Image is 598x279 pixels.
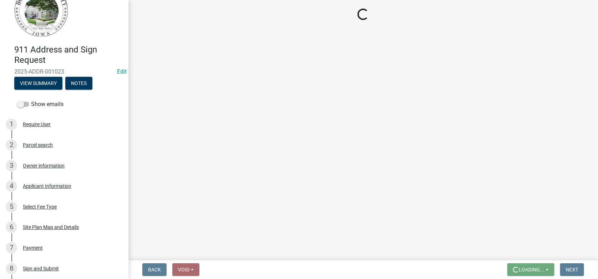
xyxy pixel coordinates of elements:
div: 4 [6,180,17,192]
div: 7 [6,242,17,254]
button: Notes [65,77,92,90]
div: Sign and Submit [23,266,59,271]
span: Loading... [519,267,544,273]
span: Next [566,267,578,273]
a: Edit [117,68,127,75]
span: 2025-ADDR-001023 [14,68,114,75]
button: View Summary [14,77,62,90]
h4: 911 Address and Sign Request [14,45,123,65]
div: 2 [6,139,17,151]
div: 6 [6,221,17,233]
wm-modal-confirm: Summary [14,81,62,86]
div: Site Plan Map and Details [23,225,79,230]
wm-modal-confirm: Edit Application Number [117,68,127,75]
button: Back [142,263,167,276]
div: Select Fee Type [23,204,57,209]
div: Require User [23,122,51,127]
div: 5 [6,201,17,213]
button: Void [172,263,199,276]
div: 3 [6,160,17,171]
div: Owner information [23,163,65,168]
wm-modal-confirm: Notes [65,81,92,86]
div: Parcel search [23,143,53,148]
label: Show emails [17,100,64,109]
span: Void [178,267,189,273]
div: Payment [23,245,43,250]
button: Loading... [507,263,554,276]
div: Applicant Information [23,184,71,189]
div: 8 [6,263,17,274]
button: Next [560,263,584,276]
div: 1 [6,119,17,130]
span: Back [148,267,161,273]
